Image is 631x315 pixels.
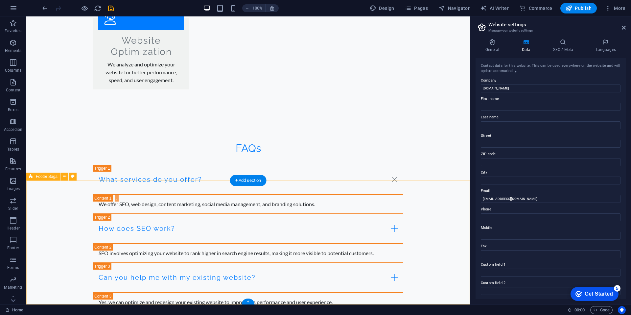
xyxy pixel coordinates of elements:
[481,169,620,177] label: City
[252,4,263,12] h6: 100%
[574,306,585,314] span: 00 00
[543,39,586,53] h4: SEO / Meta
[438,5,470,12] span: Navigator
[476,39,512,53] h4: General
[488,28,613,34] h3: Manage your website settings
[94,4,102,12] button: reload
[568,306,585,314] h6: Session time
[367,3,397,13] button: Design
[8,206,18,211] p: Slider
[480,5,509,12] span: AI Writer
[107,5,115,12] i: Save (Ctrl+S)
[481,206,620,213] label: Phone
[367,3,397,13] div: Design (Ctrl+Alt+Y)
[436,3,472,13] button: Navigator
[230,175,267,186] div: + Add section
[4,127,22,132] p: Accordion
[481,187,620,195] label: Email
[602,3,628,13] button: More
[5,28,21,34] p: Favorites
[5,68,21,73] p: Columns
[593,306,610,314] span: Code
[481,95,620,103] label: First name
[7,245,19,251] p: Footer
[370,5,394,12] span: Design
[618,306,626,314] button: Usercentrics
[481,298,620,305] label: Custom field 3
[7,147,19,152] p: Tables
[7,186,20,191] p: Images
[94,5,102,12] i: Reload page
[41,4,49,12] button: undo
[5,306,23,314] a: Click to cancel selection. Double-click to open Pages
[242,299,254,304] div: +
[49,1,55,8] div: 5
[36,175,58,179] span: Footer Saga
[586,39,626,53] h4: Languages
[481,279,620,287] label: Custom field 2
[481,242,620,250] label: Fax
[5,3,53,17] div: Get Started 5 items remaining, 0% complete
[107,4,115,12] button: save
[5,166,21,172] p: Features
[7,265,19,270] p: Forms
[481,132,620,140] label: Street
[590,306,613,314] button: Code
[7,226,20,231] p: Header
[481,113,620,121] label: Last name
[8,107,19,112] p: Boxes
[579,307,580,312] span: :
[517,3,555,13] button: Commerce
[481,150,620,158] label: ZIP code
[566,5,592,12] span: Publish
[481,224,620,232] label: Mobile
[402,3,431,13] button: Pages
[19,7,48,13] div: Get Started
[4,285,22,290] p: Marketing
[560,3,597,13] button: Publish
[6,87,20,93] p: Content
[81,4,88,12] button: Click here to leave preview mode and continue editing
[405,5,428,12] span: Pages
[269,5,275,11] i: On resize automatically adjust zoom level to fit chosen device.
[512,39,543,53] h4: Data
[488,22,626,28] h2: Website settings
[41,5,49,12] i: Undo: change_data (Ctrl+Z)
[5,48,22,53] p: Elements
[519,5,552,12] span: Commerce
[242,4,266,12] button: 100%
[605,5,625,12] span: More
[481,261,620,269] label: Custom field 1
[481,77,620,85] label: Company
[481,63,620,74] div: Contact data for this website. This can be used everywhere on the website and will update automat...
[478,3,511,13] button: AI Writer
